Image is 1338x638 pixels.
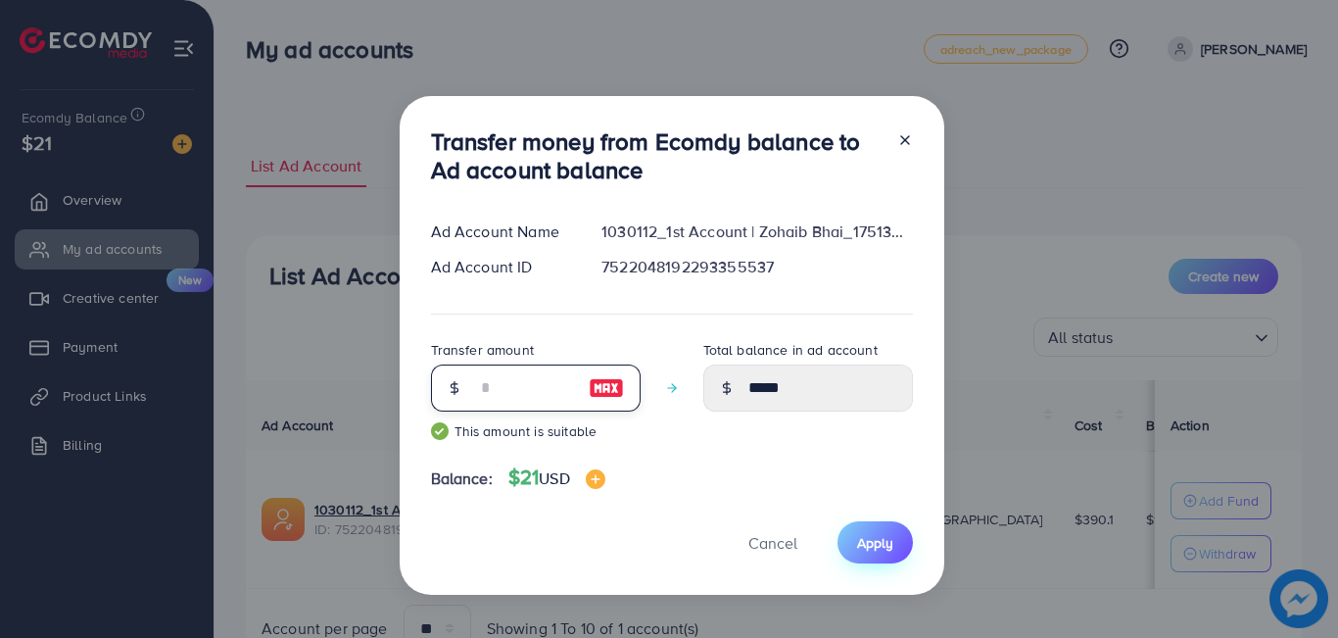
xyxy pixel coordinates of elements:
img: guide [431,422,449,440]
button: Cancel [724,521,822,564]
img: image [589,376,624,400]
small: This amount is suitable [431,421,641,441]
span: USD [539,467,569,489]
span: Balance: [431,467,493,490]
div: 7522048192293355537 [586,256,928,278]
h4: $21 [508,466,605,490]
div: 1030112_1st Account | Zohaib Bhai_1751363330022 [586,221,928,243]
label: Transfer amount [431,340,534,360]
div: Ad Account ID [415,256,587,278]
div: Ad Account Name [415,221,587,243]
span: Apply [857,533,893,553]
h3: Transfer money from Ecomdy balance to Ad account balance [431,127,882,184]
span: Cancel [748,532,797,554]
img: image [586,469,605,489]
label: Total balance in ad account [703,340,878,360]
button: Apply [837,521,913,564]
